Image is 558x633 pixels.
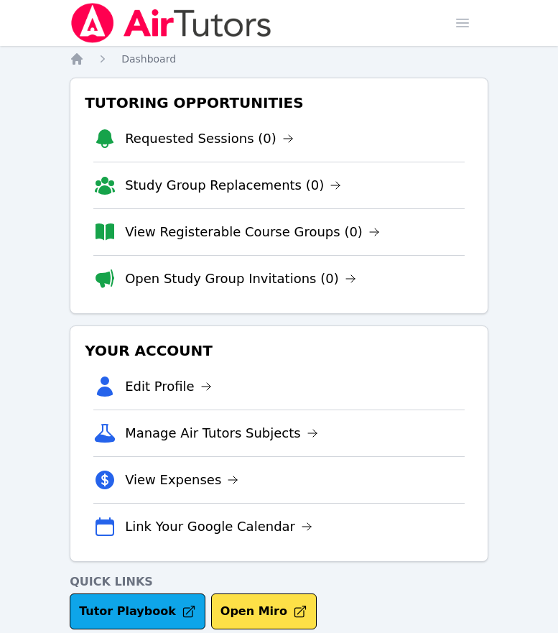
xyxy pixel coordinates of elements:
[125,175,341,195] a: Study Group Replacements (0)
[125,376,212,397] a: Edit Profile
[70,52,488,66] nav: Breadcrumb
[70,573,488,591] h4: Quick Links
[70,593,205,629] a: Tutor Playbook
[125,269,356,289] a: Open Study Group Invitations (0)
[125,470,238,490] a: View Expenses
[121,52,176,66] a: Dashboard
[125,517,312,537] a: Link Your Google Calendar
[211,593,317,629] button: Open Miro
[82,338,476,364] h3: Your Account
[125,129,294,149] a: Requested Sessions (0)
[125,423,318,443] a: Manage Air Tutors Subjects
[82,90,476,116] h3: Tutoring Opportunities
[70,3,273,43] img: Air Tutors
[121,53,176,65] span: Dashboard
[125,222,380,242] a: View Registerable Course Groups (0)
